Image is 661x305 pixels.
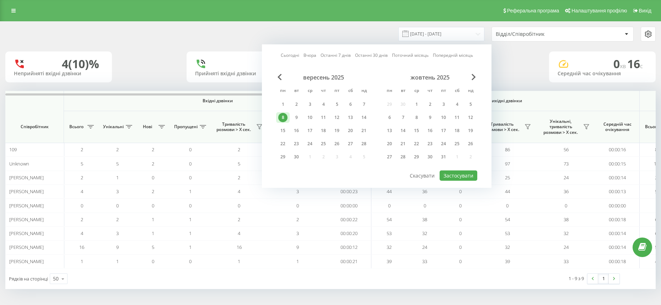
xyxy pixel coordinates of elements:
[506,202,509,209] span: 0
[423,138,437,149] div: чт 23 жовт 2025 р.
[564,188,569,195] span: 36
[317,112,330,123] div: чт 11 вер 2025 р.
[296,230,299,236] span: 3
[595,198,640,212] td: 00:00:00
[595,157,640,170] td: 00:00:15
[558,71,647,77] div: Середній час очікування
[385,126,394,135] div: 13
[327,227,371,240] td: 00:00:20
[237,244,242,250] span: 16
[450,99,464,110] div: сб 4 жовт 2025 р.
[276,99,290,110] div: пн 1 вер 2025 р.
[422,188,427,195] span: 36
[238,216,240,223] span: 2
[152,258,154,265] span: 0
[281,52,299,59] a: Сьогодні
[459,216,462,223] span: 0
[396,138,410,149] div: вт 21 жовт 2025 р.
[355,52,388,59] a: Останні 30 днів
[292,100,301,109] div: 2
[384,86,395,97] abbr: понеділок
[9,146,17,153] span: 109
[359,100,369,109] div: 7
[238,188,240,195] span: 4
[330,138,344,149] div: пт 26 вер 2025 р.
[330,99,344,110] div: пт 5 вер 2025 р.
[359,139,369,148] div: 28
[276,152,290,162] div: пн 29 вер 2025 р.
[278,100,287,109] div: 1
[422,216,427,223] span: 38
[505,188,510,195] span: 44
[440,170,477,181] button: Застосувати
[327,213,371,227] td: 00:00:22
[452,113,462,122] div: 11
[292,139,301,148] div: 23
[292,113,301,122] div: 9
[385,113,394,122] div: 6
[450,138,464,149] div: сб 25 жовт 2025 р.
[564,244,569,250] span: 24
[81,258,83,265] span: 1
[344,112,357,123] div: сб 13 вер 2025 р.
[9,174,44,181] span: [PERSON_NAME]
[278,86,288,97] abbr: понеділок
[81,174,83,181] span: 2
[9,276,48,282] span: Рядків на сторінці
[505,216,510,223] span: 54
[116,202,119,209] span: 0
[564,160,569,167] span: 73
[422,244,427,250] span: 24
[189,258,192,265] span: 0
[439,139,448,148] div: 24
[398,86,408,97] abbr: вівторок
[291,86,302,97] abbr: вівторок
[465,86,476,97] abbr: неділя
[103,124,124,130] span: Унікальні
[290,152,303,162] div: вт 30 вер 2025 р.
[410,152,423,162] div: ср 29 жовт 2025 р.
[53,275,59,282] div: 50
[189,230,192,236] span: 1
[152,160,154,167] span: 2
[569,275,584,282] div: 1 - 9 з 9
[278,113,287,122] div: 8
[387,188,392,195] span: 44
[412,152,421,162] div: 29
[422,230,427,236] span: 32
[290,138,303,149] div: вт 23 вер 2025 р.
[327,198,371,212] td: 00:00:00
[81,160,83,167] span: 5
[189,244,192,250] span: 1
[437,138,450,149] div: пт 24 жовт 2025 р.
[439,126,448,135] div: 17
[152,230,154,236] span: 1
[505,174,510,181] span: 25
[411,86,422,97] abbr: середа
[278,152,287,162] div: 29
[81,188,83,195] span: 4
[292,126,301,135] div: 16
[595,143,640,157] td: 00:00:16
[464,125,477,136] div: нд 19 жовт 2025 р.
[14,71,103,77] div: Неприйняті вхідні дзвінки
[318,86,329,97] abbr: четвер
[437,152,450,162] div: пт 31 жовт 2025 р.
[425,113,435,122] div: 9
[332,139,342,148] div: 26
[305,113,315,122] div: 10
[116,174,119,181] span: 1
[396,152,410,162] div: вт 28 жовт 2025 р.
[357,125,371,136] div: нд 21 вер 2025 р.
[276,112,290,123] div: пн 8 вер 2025 р.
[116,258,119,265] span: 1
[152,202,154,209] span: 0
[387,230,392,236] span: 53
[450,112,464,123] div: сб 11 жовт 2025 р.
[412,139,421,148] div: 22
[425,139,435,148] div: 23
[305,86,315,97] abbr: середа
[238,258,240,265] span: 1
[359,113,369,122] div: 14
[238,174,240,181] span: 2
